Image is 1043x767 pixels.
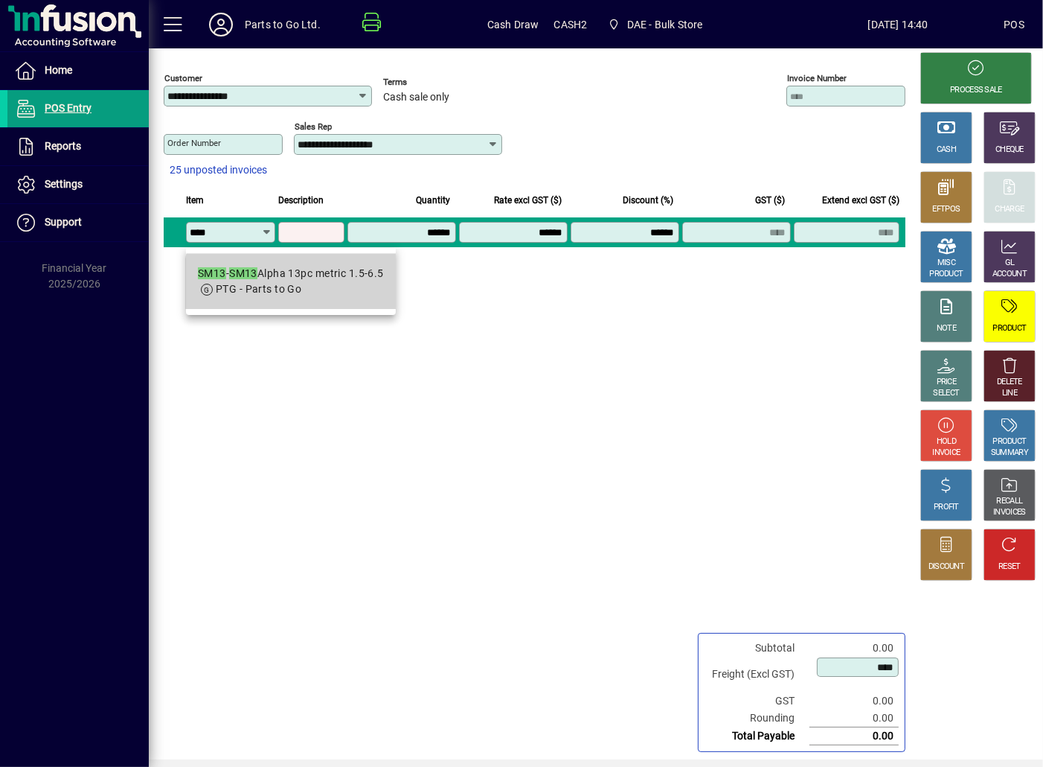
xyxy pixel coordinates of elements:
mat-label: Customer [164,73,202,83]
button: 25 unposted invoices [164,157,273,184]
span: POS Entry [45,102,92,114]
a: Home [7,52,149,89]
td: Rounding [705,710,809,728]
span: Description [278,192,324,209]
a: Settings [7,166,149,203]
em: SM13 [229,267,257,279]
div: SUMMARY [991,448,1028,459]
div: PRODUCT [992,323,1026,334]
span: Discount (%) [623,192,673,209]
td: 0.00 [809,640,899,657]
div: SELECT [934,388,960,399]
div: DISCOUNT [928,561,964,573]
span: CASH2 [554,13,588,36]
td: Total Payable [705,728,809,745]
div: PRODUCT [992,436,1026,448]
span: DAE - Bulk Store [602,11,708,38]
div: RECALL [997,496,1023,507]
span: GST ($) [755,192,785,209]
div: ACCOUNT [992,269,1027,280]
span: Item [186,192,204,209]
span: Settings [45,178,83,190]
td: 0.00 [809,693,899,710]
div: PRICE [937,377,957,388]
td: 0.00 [809,728,899,745]
div: PROCESS SALE [950,85,1002,96]
span: Cash sale only [383,92,449,104]
td: Subtotal [705,640,809,657]
div: INVOICE [932,448,960,459]
div: CASH [937,144,956,156]
div: EFTPOS [933,204,960,215]
span: Rate excl GST ($) [494,192,562,209]
div: MISC [937,258,955,269]
div: NOTE [937,323,956,334]
div: INVOICES [993,507,1025,518]
span: DAE - Bulk Store [627,13,703,36]
div: GL [1005,258,1015,269]
div: CHEQUE [995,144,1024,156]
span: Support [45,216,82,228]
mat-label: Sales rep [295,121,332,132]
div: RESET [998,561,1021,573]
span: Cash Draw [487,13,539,36]
span: [DATE] 14:40 [792,13,1004,36]
span: Terms [383,77,472,87]
div: - Alpha 13pc metric 1.5-6.5 [198,266,384,281]
div: HOLD [937,436,956,448]
a: Reports [7,128,149,165]
div: POS [1004,13,1024,36]
mat-label: Order number [167,138,221,148]
span: Extend excl GST ($) [822,192,899,209]
button: Profile [197,11,245,38]
td: 0.00 [809,710,899,728]
span: Reports [45,140,81,152]
span: Home [45,64,72,76]
td: Freight (Excl GST) [705,657,809,693]
span: PTG - Parts to Go [216,283,301,295]
div: PRODUCT [929,269,963,280]
td: GST [705,693,809,710]
a: Support [7,204,149,241]
div: DELETE [997,377,1022,388]
div: CHARGE [995,204,1024,215]
div: PROFIT [934,502,959,513]
span: 25 unposted invoices [170,162,267,178]
mat-label: Invoice number [787,73,847,83]
mat-option: SM13 - SM13 Alpha 13pc metric 1.5-6.5 [186,254,396,309]
span: Quantity [416,192,450,209]
div: Parts to Go Ltd. [245,13,321,36]
div: LINE [1002,388,1017,399]
em: SM13 [198,267,226,279]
